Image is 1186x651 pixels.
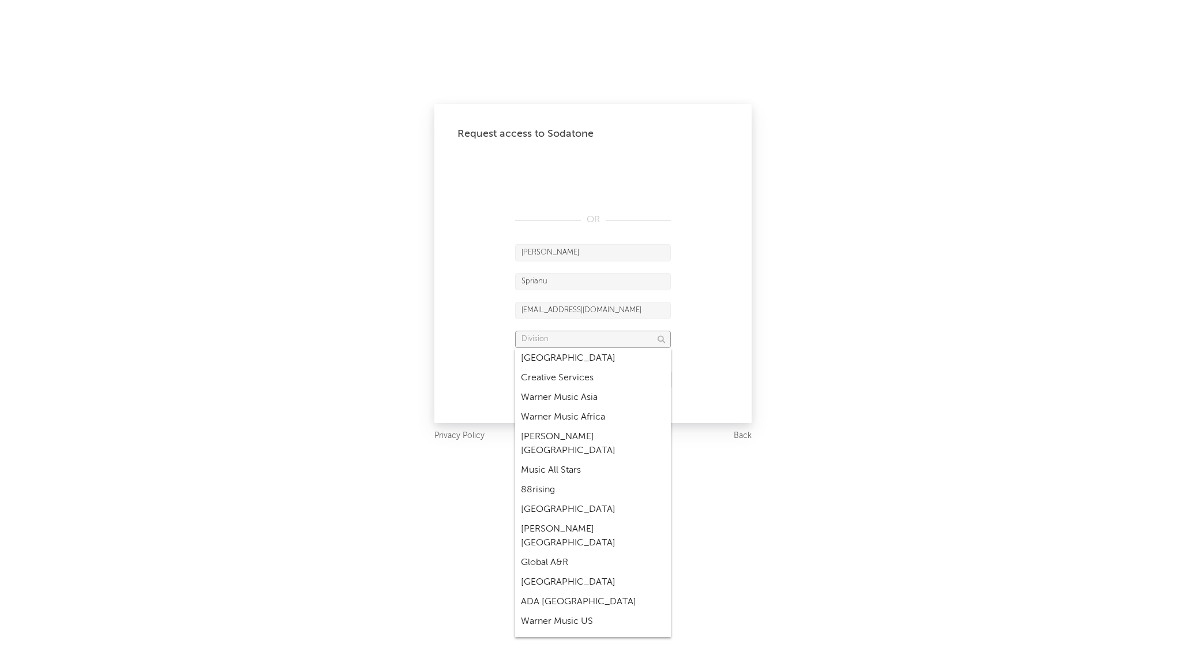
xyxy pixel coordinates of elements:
div: [GEOGRAPHIC_DATA] [515,573,671,592]
a: Privacy Policy [434,429,485,443]
input: First Name [515,244,671,261]
a: Back [734,429,752,443]
div: [GEOGRAPHIC_DATA] [515,631,671,651]
div: ADA [GEOGRAPHIC_DATA] [515,592,671,612]
input: Last Name [515,273,671,290]
div: [GEOGRAPHIC_DATA] [515,349,671,368]
div: Request access to Sodatone [457,127,729,141]
input: Division [515,331,671,348]
div: OR [515,213,671,227]
div: Music All Stars [515,461,671,480]
input: Email [515,302,671,319]
div: [PERSON_NAME] [GEOGRAPHIC_DATA] [515,427,671,461]
div: Creative Services [515,368,671,388]
div: Warner Music US [515,612,671,631]
div: Warner Music Africa [515,407,671,427]
div: 88rising [515,480,671,500]
div: [PERSON_NAME] [GEOGRAPHIC_DATA] [515,519,671,553]
div: [GEOGRAPHIC_DATA] [515,500,671,519]
div: Global A&R [515,553,671,573]
div: Warner Music Asia [515,388,671,407]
